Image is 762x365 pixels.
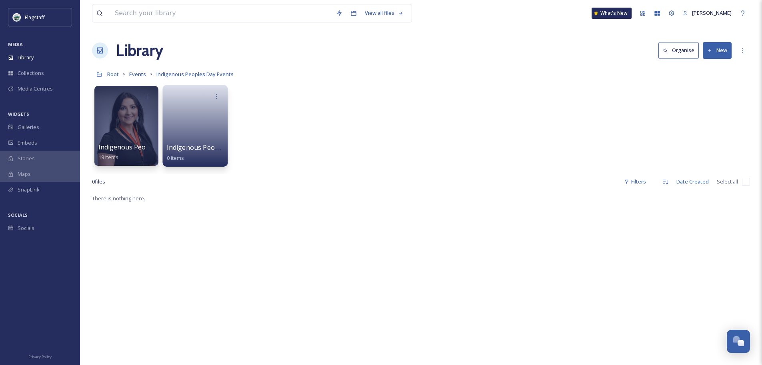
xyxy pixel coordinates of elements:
[592,8,632,19] a: What's New
[129,69,146,79] a: Events
[25,14,45,21] span: Flagstaff
[18,170,31,178] span: Maps
[18,139,37,147] span: Embeds
[692,9,732,16] span: [PERSON_NAME]
[658,42,699,58] button: Organise
[111,4,332,22] input: Search your library
[8,212,28,218] span: SOCIALS
[116,38,163,63] a: Library
[156,71,234,78] span: Indigenous Peoples Day Events
[18,224,34,232] span: Socials
[28,354,52,359] span: Privacy Policy
[672,174,713,190] div: Date Created
[679,5,736,21] a: [PERSON_NAME]
[92,178,105,186] span: 0 file s
[167,144,257,161] a: Indigenous Peoples Day 20250 items
[98,143,187,161] a: Indigenous Peoples Day 202419 items
[107,71,119,78] span: Root
[18,155,35,162] span: Stories
[8,41,23,47] span: MEDIA
[167,143,257,152] span: Indigenous Peoples Day 2025
[18,54,34,61] span: Library
[18,123,39,131] span: Galleries
[13,13,21,21] img: images%20%282%29.jpeg
[727,330,750,353] button: Open Chat
[28,351,52,361] a: Privacy Policy
[18,186,40,194] span: SnapLink
[98,143,187,151] span: Indigenous Peoples Day 2024
[167,154,184,161] span: 0 items
[98,153,118,161] span: 19 items
[92,195,145,202] span: There is nothing here.
[107,69,119,79] a: Root
[18,69,44,77] span: Collections
[361,5,408,21] a: View all files
[156,69,234,79] a: Indigenous Peoples Day Events
[8,111,29,117] span: WIDGETS
[703,42,732,58] button: New
[129,71,146,78] span: Events
[717,178,738,186] span: Select all
[620,174,650,190] div: Filters
[18,85,53,93] span: Media Centres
